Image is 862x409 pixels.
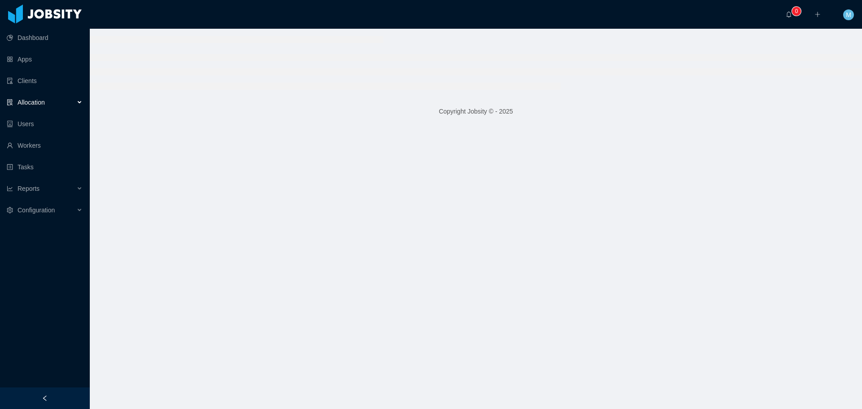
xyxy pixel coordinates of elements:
span: Allocation [18,99,45,106]
span: Reports [18,185,40,192]
sup: 0 [792,7,801,16]
a: icon: appstoreApps [7,50,83,68]
a: icon: robotUsers [7,115,83,133]
i: icon: bell [786,11,792,18]
i: icon: solution [7,99,13,106]
i: icon: plus [814,11,821,18]
span: Configuration [18,207,55,214]
a: icon: auditClients [7,72,83,90]
a: icon: profileTasks [7,158,83,176]
i: icon: line-chart [7,185,13,192]
footer: Copyright Jobsity © - 2025 [90,96,862,127]
a: icon: pie-chartDashboard [7,29,83,47]
span: M [846,9,851,20]
a: icon: userWorkers [7,136,83,154]
i: icon: setting [7,207,13,213]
